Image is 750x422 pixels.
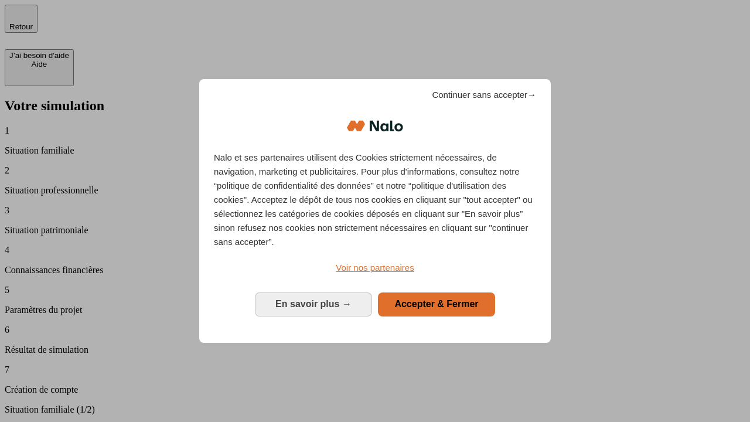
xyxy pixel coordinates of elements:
span: En savoir plus → [275,299,352,309]
p: Nalo et ses partenaires utilisent des Cookies strictement nécessaires, de navigation, marketing e... [214,151,536,249]
a: Voir nos partenaires [214,261,536,275]
span: Voir nos partenaires [336,263,414,273]
button: Accepter & Fermer: Accepter notre traitement des données et fermer [378,292,495,316]
span: Accepter & Fermer [394,299,478,309]
img: Logo [347,108,403,144]
div: Bienvenue chez Nalo Gestion du consentement [199,79,551,342]
span: Continuer sans accepter→ [432,88,536,102]
button: En savoir plus: Configurer vos consentements [255,292,372,316]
